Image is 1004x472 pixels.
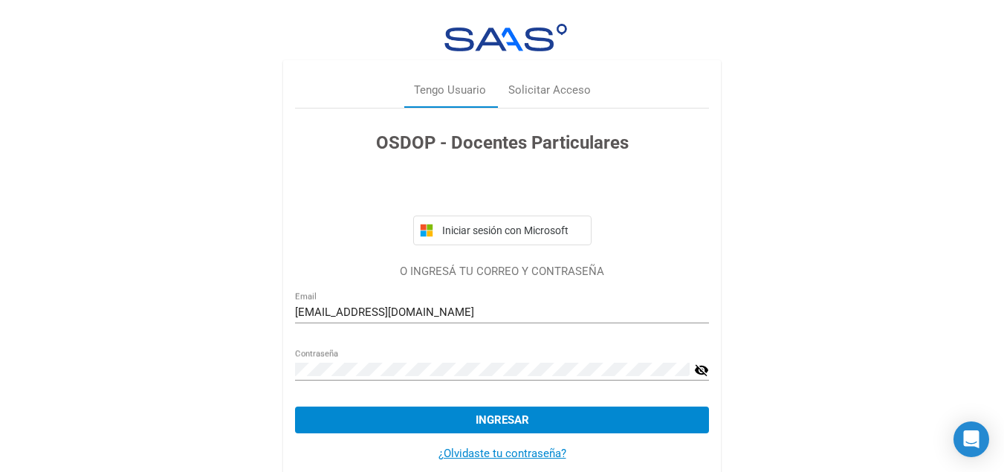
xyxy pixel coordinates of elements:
div: Open Intercom Messenger [953,421,989,457]
p: O INGRESÁ TU CORREO Y CONTRASEÑA [295,263,709,280]
div: Solicitar Acceso [508,82,591,99]
div: Tengo Usuario [414,82,486,99]
button: Iniciar sesión con Microsoft [413,216,592,245]
span: Ingresar [476,413,529,427]
h3: OSDOP - Docentes Particulares [295,129,709,156]
mat-icon: visibility_off [694,361,709,379]
button: Ingresar [295,407,709,433]
span: Iniciar sesión con Microsoft [439,224,585,236]
iframe: Botón Iniciar sesión con Google [406,172,599,205]
a: ¿Olvidaste tu contraseña? [438,447,566,460]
